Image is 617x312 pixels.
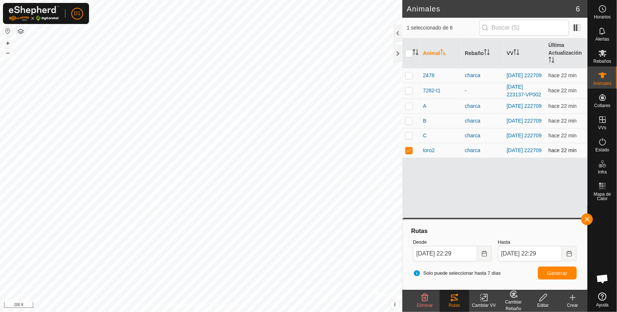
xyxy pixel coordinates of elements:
div: Chat abierto [592,268,614,290]
button: i [391,301,399,309]
a: Contáctenos [215,302,239,309]
a: [DATE] 222709 [507,103,542,109]
span: Alertas [596,37,609,41]
span: 7 oct 2025, 22:07 [549,88,577,93]
span: 7 oct 2025, 22:07 [549,103,577,109]
div: Cambiar VV [469,302,499,309]
span: 7282-t1 [423,87,440,95]
span: A [423,102,426,110]
span: Rebaños [593,59,611,64]
a: Política de Privacidad [163,302,205,309]
div: charca [465,147,501,154]
label: Desde [413,239,492,246]
div: Cambiar Rebaño [499,299,528,312]
span: B [423,117,426,125]
p-sorticon: Activar para ordenar [440,50,446,56]
div: Rutas [440,302,469,309]
div: Crear [558,302,587,309]
p-sorticon: Activar para ordenar [413,50,419,56]
span: Collares [594,103,610,108]
span: 7 oct 2025, 22:07 [549,72,577,78]
div: - [465,87,501,95]
p-sorticon: Activar para ordenar [514,50,519,56]
th: Última Actualización [546,38,587,68]
a: [DATE] 222709 [507,147,542,153]
span: C [423,132,427,140]
button: + [3,39,12,48]
button: Choose Date [562,246,577,261]
span: Mapa de Calor [590,192,615,201]
a: [DATE] 222709 [507,133,542,138]
a: [DATE] 222709 [507,118,542,124]
span: D1 [74,10,81,17]
span: Generar [547,270,567,276]
button: Restablecer Mapa [3,27,12,35]
span: 7 oct 2025, 22:07 [549,147,577,153]
a: [DATE] 223137-VP002 [507,84,541,97]
span: Ayuda [596,303,609,307]
input: Buscar (S) [480,20,569,35]
img: Logo Gallagher [9,6,59,21]
th: VV [504,38,546,68]
span: Horarios [594,15,611,19]
span: Estado [596,148,609,152]
span: 1 seleccionado de 6 [407,24,480,32]
div: Rutas [410,227,580,236]
a: [DATE] 222709 [507,72,542,78]
button: Capas del Mapa [16,27,25,36]
h2: Animales [407,4,576,13]
span: 6 [576,3,580,14]
p-sorticon: Activar para ordenar [484,50,490,56]
span: i [394,301,396,308]
div: Editar [528,302,558,309]
button: – [3,48,12,57]
a: Ayuda [588,289,617,310]
label: Hasta [498,239,577,246]
span: 7 oct 2025, 22:07 [549,133,577,138]
div: charca [465,102,501,110]
span: Animales [593,81,611,86]
div: charca [465,117,501,125]
span: 2478 [423,72,434,79]
p-sorticon: Activar para ordenar [549,58,555,64]
button: Generar [538,267,577,280]
div: charca [465,132,501,140]
button: Choose Date [477,246,492,261]
div: charca [465,72,501,79]
span: VVs [598,126,606,130]
span: Solo puede seleccionar hasta 7 días [413,270,501,277]
span: Infra [598,170,607,174]
th: Rebaño [462,38,504,68]
span: toro2 [423,147,435,154]
span: Eliminar [417,303,433,308]
th: Animal [420,38,462,68]
span: 7 oct 2025, 22:07 [549,118,577,124]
